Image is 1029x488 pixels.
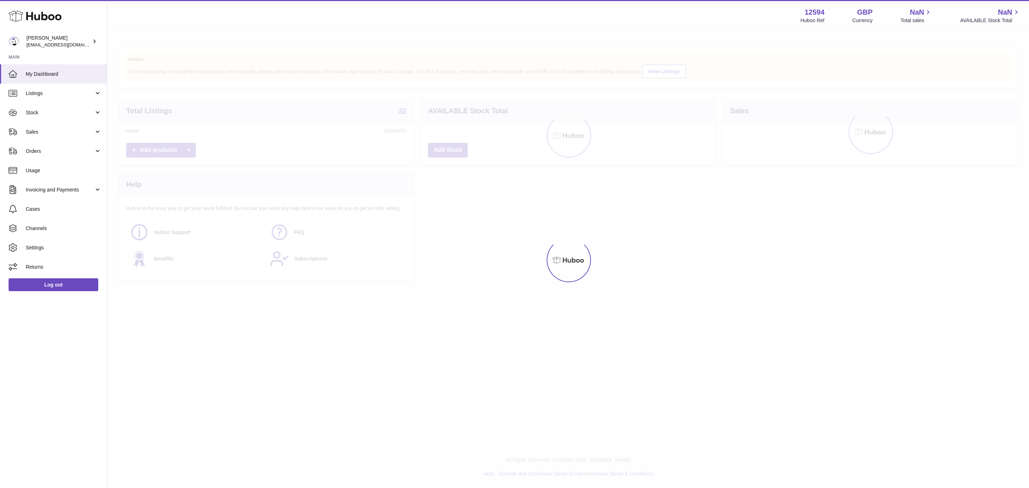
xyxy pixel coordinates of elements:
[26,129,94,135] span: Sales
[857,8,873,17] strong: GBP
[960,8,1020,24] a: NaN AVAILABLE Stock Total
[26,71,101,78] span: My Dashboard
[852,17,873,24] div: Currency
[805,8,825,17] strong: 12594
[9,36,19,47] img: internalAdmin-12594@internal.huboo.com
[26,90,94,97] span: Listings
[26,206,101,213] span: Cases
[26,35,91,48] div: [PERSON_NAME]
[26,109,94,116] span: Stock
[26,186,94,193] span: Invoicing and Payments
[26,42,105,48] span: [EMAIL_ADDRESS][DOMAIN_NAME]
[26,264,101,270] span: Returns
[26,244,101,251] span: Settings
[998,8,1012,17] span: NaN
[960,17,1020,24] span: AVAILABLE Stock Total
[910,8,924,17] span: NaN
[26,148,94,155] span: Orders
[26,167,101,174] span: Usage
[900,8,932,24] a: NaN Total sales
[9,278,98,291] a: Log out
[900,17,932,24] span: Total sales
[801,17,825,24] div: Huboo Ref
[26,225,101,232] span: Channels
